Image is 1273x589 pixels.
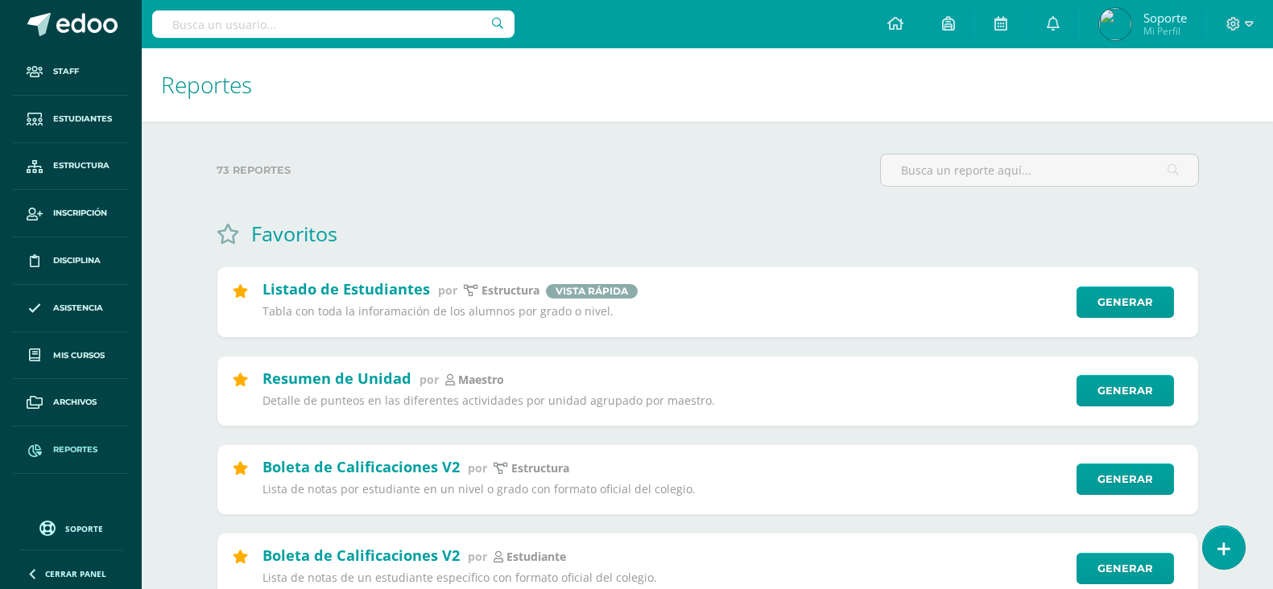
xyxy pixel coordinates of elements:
[53,65,79,78] span: Staff
[161,69,252,100] span: Reportes
[13,190,129,237] a: Inscripción
[468,549,487,564] span: por
[53,113,112,126] span: Estudiantes
[13,426,129,474] a: Reportes
[262,546,460,565] h2: Boleta de Calificaciones V2
[13,143,129,191] a: Estructura
[53,207,107,220] span: Inscripción
[13,332,129,380] a: Mis cursos
[1077,553,1174,584] a: Generar
[262,369,411,388] h2: Resumen de Unidad
[53,443,97,456] span: Reportes
[217,154,867,187] label: 73 reportes
[45,568,106,579] span: Cerrar panel
[1077,463,1174,495] a: Generar
[262,393,1066,408] p: Detalle de punteos en las diferentes actividades por unidad agrupado por maestro.
[19,517,122,538] a: Soporte
[13,237,129,285] a: Disciplina
[881,154,1198,186] input: Busca un reporte aquí...
[53,396,97,409] span: Archivos
[1077,286,1174,318] a: Generar
[53,349,105,362] span: Mis cursos
[420,372,439,387] span: por
[65,523,103,534] span: Soporte
[13,285,129,332] a: Asistencia
[13,48,129,96] a: Staff
[53,254,101,267] span: Disciplina
[53,159,110,172] span: Estructura
[438,282,457,298] span: por
[506,550,566,564] p: estudiante
[458,373,504,387] p: maestro
[468,460,487,476] span: por
[482,283,539,298] p: Estructura
[1077,375,1174,406] a: Generar
[13,96,129,143] a: Estudiantes
[262,304,1066,319] p: Tabla con toda la inforamación de los alumnos por grado o nivel.
[511,461,569,476] p: Estructura
[13,379,129,426] a: Archivos
[262,457,460,476] h2: Boleta de Calificaciones V2
[152,10,515,38] input: Busca un usuario...
[546,284,638,299] span: Vista rápida
[262,570,1066,585] p: Lista de notas de un estudiante específico con formato oficial del colegio.
[251,220,337,247] h1: Favoritos
[262,482,1066,496] p: Lista de notas por estudiante en un nivel o grado con formato oficial del colegio.
[53,302,103,315] span: Asistencia
[1099,8,1131,40] img: 0f7ef3388523656396c81bc75f105008.png
[262,279,430,299] h2: Listado de Estudiantes
[1143,10,1187,26] span: Soporte
[1143,24,1187,38] span: Mi Perfil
